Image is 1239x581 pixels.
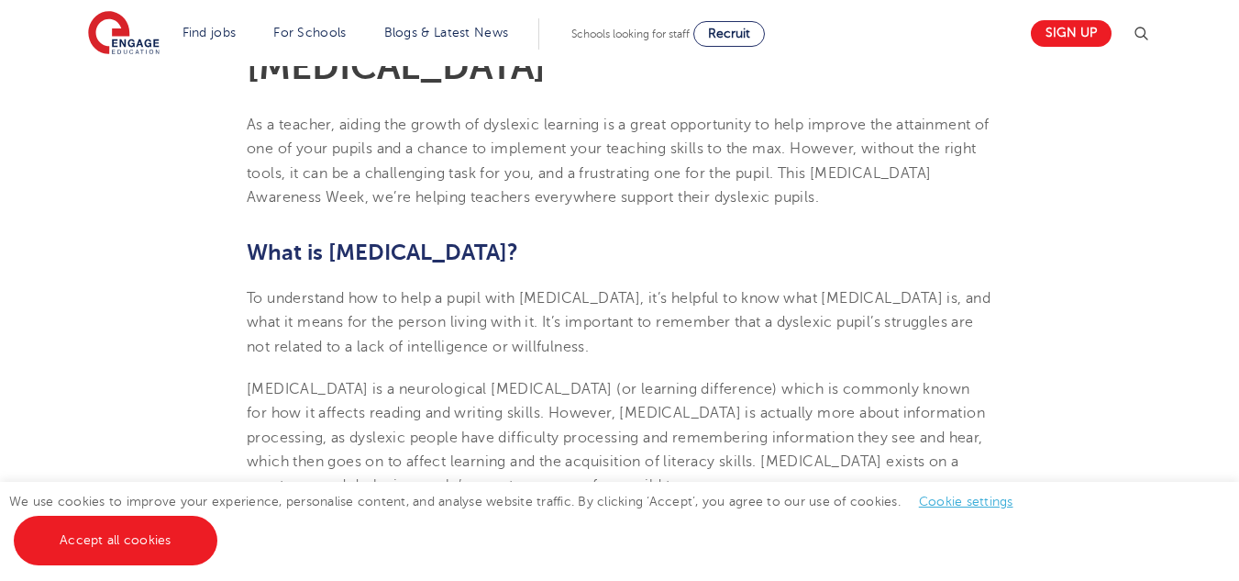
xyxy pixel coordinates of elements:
[708,27,750,40] span: Recruit
[1031,20,1112,47] a: Sign up
[9,495,1032,547] span: We use cookies to improve your experience, personalise content, and analyse website traffic. By c...
[247,240,518,265] b: What is [MEDICAL_DATA]?
[88,11,160,57] img: Engage Education
[273,26,346,39] a: For Schools
[919,495,1013,508] a: Cookie settings
[14,516,217,565] a: Accept all cookies
[247,381,985,494] span: [MEDICAL_DATA] is a neurological [MEDICAL_DATA] (or learning difference) which is commonly known ...
[693,21,765,47] a: Recruit
[247,117,990,206] span: As a teacher, aiding the growth of dyslexic learning is a great opportunity to help improve the a...
[571,28,690,40] span: Schools looking for staff
[247,290,990,355] span: To understand how to help a pupil with [MEDICAL_DATA], it’s helpful to know what [MEDICAL_DATA] i...
[384,26,509,39] a: Blogs & Latest News
[183,26,237,39] a: Find jobs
